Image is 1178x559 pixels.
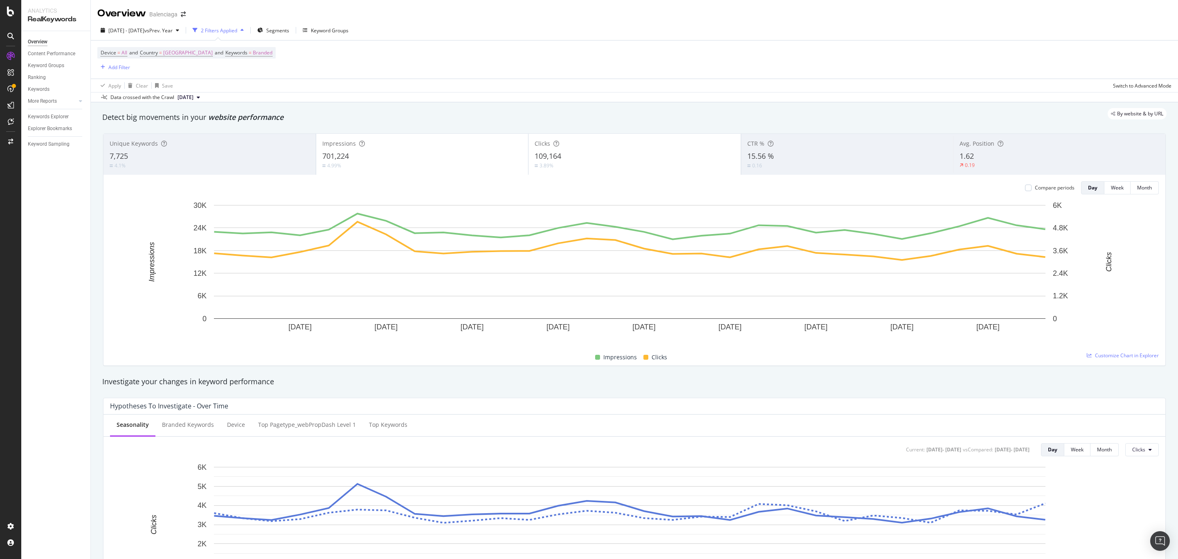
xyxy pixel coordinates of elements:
[254,24,292,37] button: Segments
[322,140,356,147] span: Impressions
[28,50,75,58] div: Content Performance
[28,38,47,46] div: Overview
[136,82,148,89] div: Clear
[198,463,207,471] text: 6K
[1081,181,1104,194] button: Day
[28,124,85,133] a: Explorer Bookmarks
[747,165,751,167] img: Equal
[110,165,113,167] img: Equal
[28,140,85,149] a: Keyword Sampling
[926,446,961,453] div: [DATE] - [DATE]
[28,97,76,106] a: More Reports
[198,482,207,490] text: 5K
[369,421,407,429] div: Top Keywords
[1053,315,1057,323] text: 0
[1110,79,1171,92] button: Switch to Advanced Mode
[110,201,1149,343] svg: A chart.
[159,49,162,56] span: =
[193,224,207,232] text: 24K
[28,113,69,121] div: Keywords Explorer
[311,27,348,34] div: Keyword Groups
[288,323,312,331] text: [DATE]
[97,79,121,92] button: Apply
[193,247,207,255] text: 18K
[805,323,828,331] text: [DATE]
[322,165,326,167] img: Equal
[1041,443,1064,456] button: Day
[193,201,207,210] text: 30K
[652,352,667,362] span: Clicks
[150,515,158,534] text: Clicks
[1064,443,1090,456] button: Week
[28,61,85,70] a: Keyword Groups
[1131,181,1159,194] button: Month
[28,50,85,58] a: Content Performance
[202,315,207,323] text: 0
[1097,446,1112,453] div: Month
[121,47,127,59] span: All
[249,49,252,56] span: =
[1088,184,1097,191] div: Day
[110,94,174,101] div: Data crossed with the Crawl
[28,124,72,133] div: Explorer Bookmarks
[97,24,182,37] button: [DATE] - [DATE]vsPrev. Year
[189,24,247,37] button: 2 Filters Applied
[1035,184,1075,191] div: Compare periods
[117,49,120,56] span: =
[963,446,993,453] div: vs Compared :
[1111,184,1124,191] div: Week
[149,10,178,18] div: Balenciaga
[1090,443,1119,456] button: Month
[101,49,116,56] span: Device
[906,446,925,453] div: Current:
[1108,108,1167,119] div: legacy label
[28,7,84,15] div: Analytics
[253,47,272,59] span: Branded
[461,323,484,331] text: [DATE]
[752,162,762,169] div: 0.16
[227,421,245,429] div: Device
[1053,269,1068,277] text: 2.4K
[201,27,237,34] div: 2 Filters Applied
[299,24,352,37] button: Keyword Groups
[28,97,57,106] div: More Reports
[125,79,148,92] button: Clear
[258,421,356,429] div: Top pagetype_webPropDash Level 1
[1104,181,1131,194] button: Week
[28,61,64,70] div: Keyword Groups
[960,140,994,147] span: Avg. Position
[1137,184,1152,191] div: Month
[375,323,398,331] text: [DATE]
[266,27,289,34] span: Segments
[1105,252,1113,272] text: Clicks
[28,85,49,94] div: Keywords
[546,323,570,331] text: [DATE]
[540,162,553,169] div: 3.89%
[28,85,85,94] a: Keywords
[198,540,207,548] text: 2K
[148,242,156,282] text: Impressions
[890,323,914,331] text: [DATE]
[632,323,656,331] text: [DATE]
[535,165,538,167] img: Equal
[108,64,130,71] div: Add Filter
[28,140,70,149] div: Keyword Sampling
[28,38,85,46] a: Overview
[198,521,207,529] text: 3K
[28,15,84,24] div: RealKeywords
[178,94,193,101] span: 2025 Sep. 28th
[108,27,144,34] span: [DATE] - [DATE]
[174,92,203,102] button: [DATE]
[28,73,46,82] div: Ranking
[1053,224,1068,232] text: 4.8K
[976,323,1000,331] text: [DATE]
[1053,247,1068,255] text: 3.6K
[215,49,223,56] span: and
[747,151,774,161] span: 15.56 %
[108,82,121,89] div: Apply
[1150,531,1170,551] div: Open Intercom Messenger
[747,140,764,147] span: CTR %
[965,162,975,169] div: 0.19
[140,49,158,56] span: Country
